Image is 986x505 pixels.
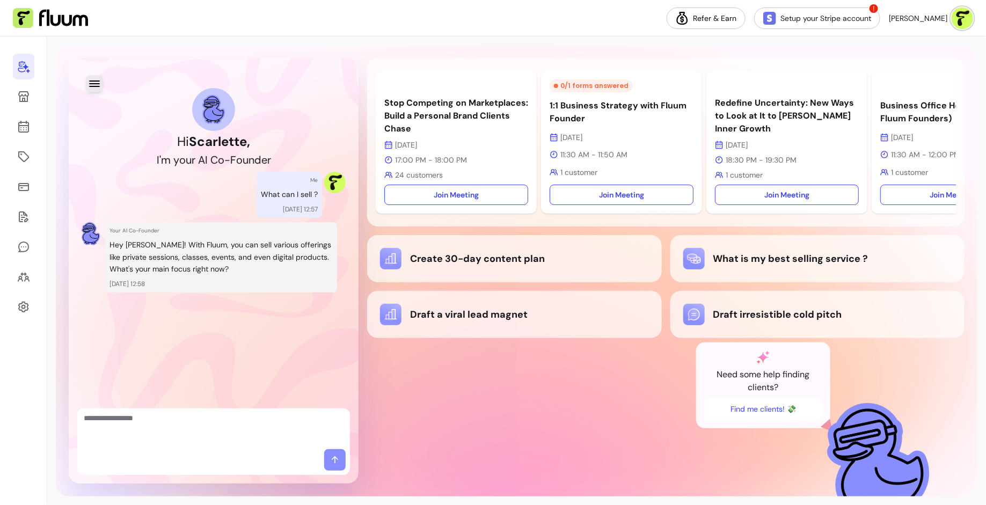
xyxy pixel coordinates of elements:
[249,152,254,167] div: n
[380,248,401,269] img: Create 30-day content plan
[380,304,648,325] div: Draft a viral lead magnet
[84,413,344,445] textarea: Ask me anything...
[13,144,34,170] a: Offerings
[384,170,528,180] p: 24 customers
[254,152,261,167] div: d
[550,185,693,205] a: Join Meeting
[243,152,249,167] div: u
[889,8,973,29] button: avatar[PERSON_NAME]
[161,152,171,167] div: m
[198,152,205,167] div: A
[267,152,271,167] div: r
[205,152,208,167] div: I
[13,294,34,320] a: Settings
[109,280,333,288] p: [DATE] 12:58
[261,152,267,167] div: e
[384,140,528,150] p: [DATE]
[230,152,236,167] div: F
[683,304,705,325] img: Draft irresistible cold pitch
[705,368,822,394] p: Need some help finding clients?
[705,398,822,420] button: Find me clients! 💸
[715,185,859,205] a: Join Meeting
[715,97,859,135] p: Redefine Uncertainty: New Ways to Look at It to [PERSON_NAME] Inner Growth
[177,133,250,150] h1: Hi
[763,12,776,25] img: Stripe Icon
[310,176,318,184] p: Me
[173,152,179,167] div: y
[550,99,693,125] p: 1:1 Business Strategy with Fluum Founder
[683,304,952,325] div: Draft irresistible cold pitch
[157,152,159,167] div: I
[283,205,318,214] p: [DATE] 12:57
[715,170,859,180] p: 1 customer
[550,167,693,178] p: 1 customer
[159,152,161,167] div: '
[13,84,34,109] a: Storefront
[384,155,528,165] p: 17:00 PM - 18:00 PM
[324,172,346,193] img: Provider image
[13,54,34,79] a: Home
[13,264,34,290] a: Clients
[754,8,880,29] a: Setup your Stripe account
[380,304,401,325] img: Draft a viral lead magnet
[715,155,859,165] p: 18:30 PM - 19:30 PM
[179,152,186,167] div: o
[683,248,952,269] div: What is my best selling service ?
[889,13,947,24] span: [PERSON_NAME]
[384,185,528,205] a: Join Meeting
[384,97,528,135] p: Stop Competing on Marketplaces: Build a Personal Brand Clients Chase
[218,152,224,167] div: o
[667,8,746,29] a: Refer & Earn
[236,152,243,167] div: o
[189,133,250,150] b: Scarlette ,
[109,239,333,275] p: Hey [PERSON_NAME]! With Fluum, you can sell various offerings like private sessions, classes, eve...
[13,8,88,28] img: Fluum Logo
[13,204,34,230] a: Forms
[380,248,648,269] div: Create 30-day content plan
[868,3,879,14] span: !
[715,140,859,150] p: [DATE]
[109,226,333,235] p: Your AI Co-Founder
[202,95,225,123] img: AI Co-Founder avatar
[550,132,693,143] p: [DATE]
[224,152,230,167] div: -
[82,222,100,245] img: AI Co-Founder avatar
[550,149,693,160] p: 11:30 AM - 11:50 AM
[13,234,34,260] a: My Messages
[683,248,705,269] img: What is my best selling service ?
[210,152,218,167] div: C
[550,79,633,92] div: 0 / 1 forms answered
[13,174,34,200] a: Sales
[192,152,195,167] div: r
[13,114,34,140] a: Calendar
[186,152,192,167] div: u
[157,152,271,167] h2: I'm your AI Co-Founder
[261,188,318,201] p: What can I sell ?
[757,351,770,364] img: AI Co-Founder gradient star
[952,8,973,29] img: avatar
